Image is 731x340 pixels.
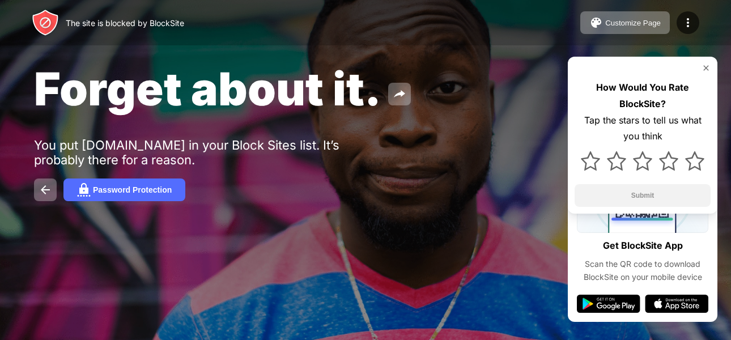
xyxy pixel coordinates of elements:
img: header-logo.svg [32,9,59,36]
button: Submit [575,184,711,207]
div: Password Protection [93,185,172,194]
div: Tap the stars to tell us what you think [575,112,711,145]
img: star.svg [685,151,704,171]
div: You put [DOMAIN_NAME] in your Block Sites list. It’s probably there for a reason. [34,138,384,167]
div: Scan the QR code to download BlockSite on your mobile device [577,258,708,283]
button: Password Protection [63,178,185,201]
img: app-store.svg [645,295,708,313]
img: share.svg [393,87,406,101]
span: Forget about it. [34,61,381,116]
img: back.svg [39,183,52,197]
img: google-play.svg [577,295,640,313]
img: password.svg [77,183,91,197]
img: star.svg [581,151,600,171]
div: Customize Page [605,19,661,27]
img: menu-icon.svg [681,16,695,29]
img: pallet.svg [589,16,603,29]
img: star.svg [633,151,652,171]
button: Customize Page [580,11,670,34]
img: star.svg [607,151,626,171]
img: star.svg [659,151,678,171]
div: How Would You Rate BlockSite? [575,79,711,112]
img: rate-us-close.svg [702,63,711,73]
div: The site is blocked by BlockSite [66,18,184,28]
